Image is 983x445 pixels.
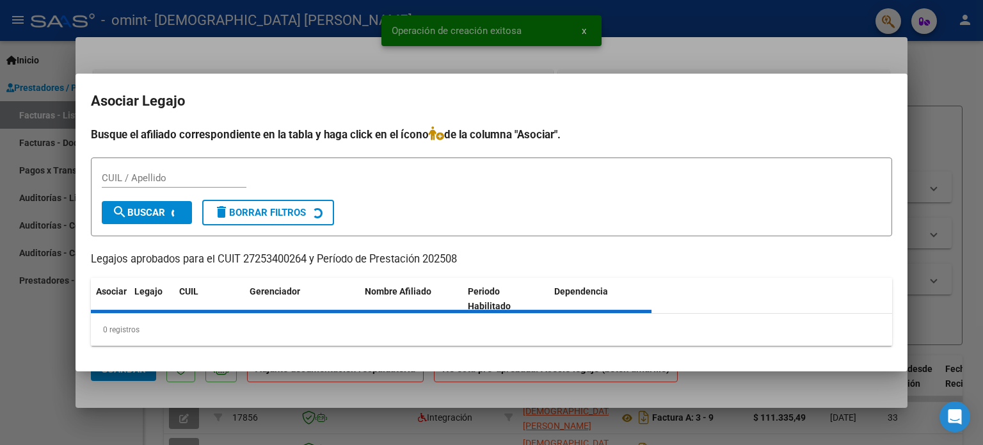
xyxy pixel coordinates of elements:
h2: Asociar Legajo [91,89,892,113]
mat-icon: delete [214,204,229,220]
button: Borrar Filtros [202,200,334,225]
div: 0 registros [91,314,892,346]
span: Nombre Afiliado [365,286,431,296]
span: CUIL [179,286,198,296]
span: Periodo Habilitado [468,286,511,311]
datatable-header-cell: Legajo [129,278,174,320]
mat-icon: search [112,204,127,220]
datatable-header-cell: Asociar [91,278,129,320]
span: Buscar [112,207,165,218]
h4: Busque el afiliado correspondiente en la tabla y haga click en el ícono de la columna "Asociar". [91,126,892,143]
div: Open Intercom Messenger [939,401,970,432]
datatable-header-cell: Dependencia [549,278,652,320]
span: Dependencia [554,286,608,296]
span: Borrar Filtros [214,207,306,218]
span: Asociar [96,286,127,296]
datatable-header-cell: CUIL [174,278,244,320]
button: Buscar [102,201,192,224]
datatable-header-cell: Periodo Habilitado [463,278,549,320]
span: Legajo [134,286,163,296]
datatable-header-cell: Gerenciador [244,278,360,320]
p: Legajos aprobados para el CUIT 27253400264 y Período de Prestación 202508 [91,252,892,268]
span: Gerenciador [250,286,300,296]
datatable-header-cell: Nombre Afiliado [360,278,463,320]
